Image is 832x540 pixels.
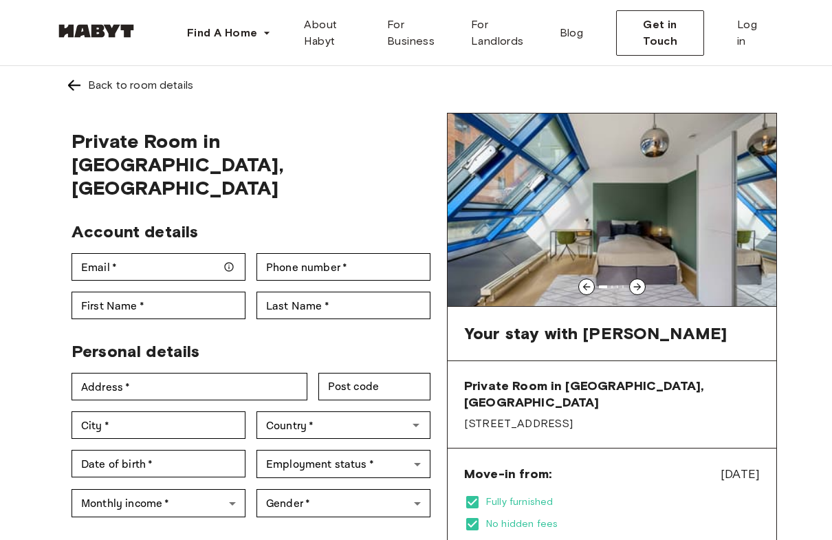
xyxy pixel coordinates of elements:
img: Image of the room [448,114,776,306]
span: [DATE] [721,465,760,483]
div: Phone number [256,253,430,281]
span: Personal details [72,341,199,361]
span: Private Room in [GEOGRAPHIC_DATA], [GEOGRAPHIC_DATA] [464,378,760,411]
div: Email [72,253,245,281]
button: Get in Touch [616,10,704,56]
span: Account details [72,222,198,241]
span: Private Room in [GEOGRAPHIC_DATA], [GEOGRAPHIC_DATA] [72,129,430,199]
a: For Landlords [460,11,549,55]
button: Open [406,415,426,435]
span: Your stay with [PERSON_NAME] [464,323,727,344]
button: Find A Home [176,19,282,47]
input: Choose date [72,450,245,477]
span: [STREET_ADDRESS] [464,416,760,431]
span: No hidden fees [486,517,760,531]
span: Blog [560,25,584,41]
div: Last Name [256,292,430,319]
svg: Make sure your email is correct — we'll send your booking details there. [223,261,234,272]
span: Log in [737,17,766,50]
a: Log in [726,11,777,55]
span: For Business [387,17,449,50]
span: Get in Touch [628,17,692,50]
div: Address [72,373,307,400]
a: Left pointing arrowBack to room details [55,66,777,105]
img: Habyt [55,24,138,38]
div: First Name [72,292,245,319]
div: Back to room details [88,77,193,94]
span: Find A Home [187,25,257,41]
span: About Habyt [304,17,365,50]
span: For Landlords [471,17,538,50]
a: About Habyt [293,11,376,55]
img: Left pointing arrow [66,77,83,94]
div: City [72,411,245,439]
span: Move-in from: [464,466,551,482]
a: Blog [549,11,595,55]
span: Fully furnished [486,495,760,509]
div: Post code [318,373,430,400]
a: For Business [376,11,460,55]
